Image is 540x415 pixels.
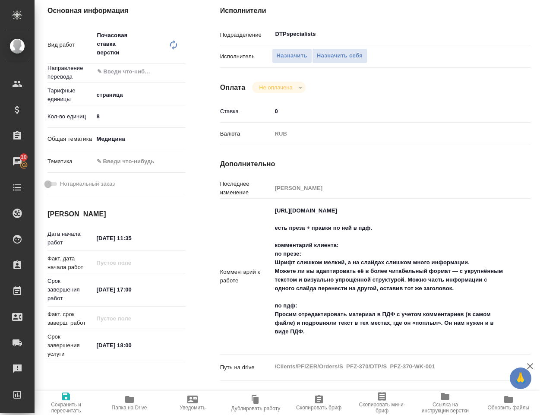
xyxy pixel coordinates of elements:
[414,391,477,415] button: Ссылка на инструкции верстки
[220,363,272,372] p: Путь на drive
[16,153,32,162] span: 10
[47,64,94,81] p: Направление перевода
[47,112,94,121] p: Кол-во единиц
[277,51,307,61] span: Назначить
[272,48,312,63] button: Назначить
[35,391,98,415] button: Сохранить и пересчитать
[94,232,169,244] input: ✎ Введи что-нибудь
[510,367,531,389] button: 🙏
[94,257,169,269] input: Пустое поле
[98,391,161,415] button: Папка на Drive
[94,110,186,123] input: ✎ Введи что-нибудь
[161,391,224,415] button: Уведомить
[94,283,169,296] input: ✎ Введи что-нибудь
[94,154,186,169] div: ✎ Введи что-нибудь
[94,88,186,102] div: страница
[220,180,272,197] p: Последнее изменение
[287,391,351,415] button: Скопировать бриф
[180,405,205,411] span: Уведомить
[220,107,272,116] p: Ставка
[181,71,183,73] button: Open
[231,405,280,412] span: Дублировать работу
[97,157,175,166] div: ✎ Введи что-нибудь
[488,405,530,411] span: Обновить файлы
[419,402,471,414] span: Ссылка на инструкции верстки
[2,151,32,172] a: 10
[220,268,272,285] p: Комментарий к работе
[477,391,540,415] button: Обновить файлы
[224,391,287,415] button: Дублировать работу
[47,209,186,219] h4: [PERSON_NAME]
[94,312,169,325] input: Пустое поле
[94,339,169,352] input: ✎ Введи что-нибудь
[272,127,505,141] div: RUB
[272,182,505,194] input: Пустое поле
[513,369,528,387] span: 🙏
[40,402,92,414] span: Сохранить и пересчитать
[47,86,94,104] p: Тарифные единицы
[317,51,363,61] span: Назначить себя
[47,277,94,303] p: Срок завершения работ
[256,84,295,91] button: Не оплачена
[272,105,505,117] input: ✎ Введи что-нибудь
[47,41,94,49] p: Вид работ
[47,333,94,358] p: Срок завершения услуги
[312,48,367,63] button: Назначить себя
[47,254,94,272] p: Факт. дата начала работ
[351,391,414,415] button: Скопировать мини-бриф
[94,132,186,146] div: Медицина
[296,405,341,411] span: Скопировать бриф
[356,402,408,414] span: Скопировать мини-бриф
[47,6,186,16] h4: Основная информация
[112,405,147,411] span: Папка на Drive
[47,135,94,143] p: Общая тематика
[47,157,94,166] p: Тематика
[220,52,272,61] p: Исполнитель
[47,310,94,327] p: Факт. срок заверш. работ
[220,82,246,93] h4: Оплата
[47,230,94,247] p: Дата начала работ
[220,130,272,138] p: Валюта
[220,6,531,16] h4: Исполнители
[220,31,272,39] p: Подразделение
[60,180,115,188] span: Нотариальный заказ
[252,82,305,93] div: Подбор
[220,159,531,169] h4: Дополнительно
[96,67,154,77] input: ✎ Введи что-нибудь
[272,359,505,374] textarea: /Clients/PFIZER/Orders/S_PFZ-370/DTP/S_PFZ-370-WK-001
[500,33,502,35] button: Open
[272,203,505,348] textarea: [URL][DOMAIN_NAME] есть преза + правки по ней в пдф. комментарий клиента: по презе: Шрифт слишком...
